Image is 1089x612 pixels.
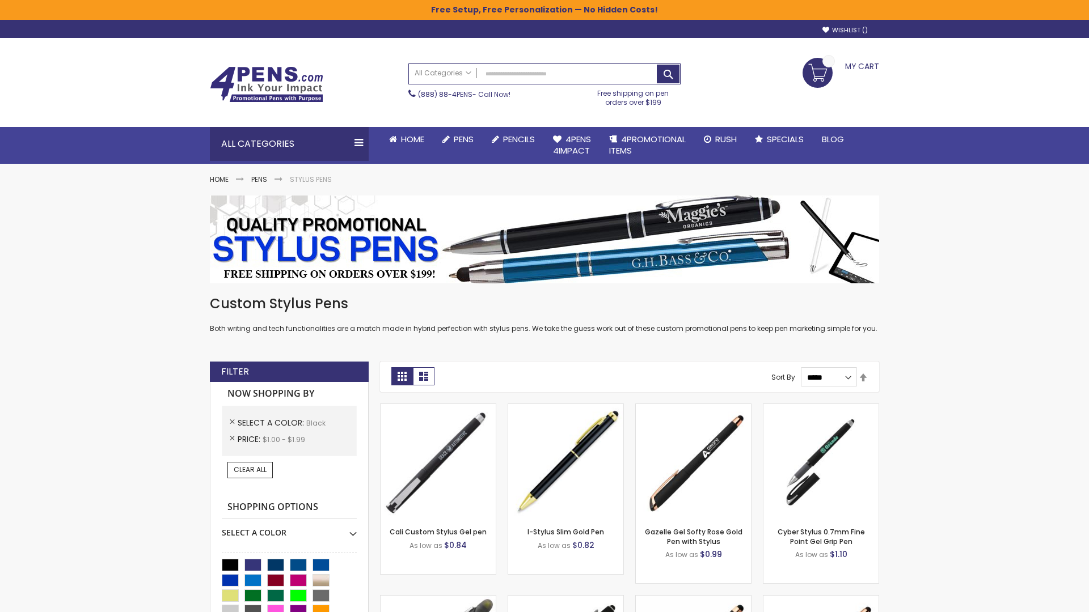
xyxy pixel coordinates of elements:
[415,69,471,78] span: All Categories
[306,418,326,428] span: Black
[251,175,267,184] a: Pens
[401,133,424,145] span: Home
[222,519,357,538] div: Select A Color
[822,133,844,145] span: Blog
[380,127,433,152] a: Home
[210,195,879,283] img: Stylus Pens
[222,495,357,520] strong: Shopping Options
[210,295,879,334] div: Both writing and tech functionalities are a match made in hybrid perfection with stylus pens. We ...
[767,133,804,145] span: Specials
[221,365,249,378] strong: Filter
[572,539,594,551] span: $0.82
[830,549,847,560] span: $1.10
[665,550,698,559] span: As low as
[263,435,305,444] span: $1.00 - $1.99
[483,127,544,152] a: Pencils
[715,133,737,145] span: Rush
[508,403,623,413] a: I-Stylus Slim Gold-Black
[454,133,474,145] span: Pens
[636,404,751,519] img: Gazelle Gel Softy Rose Gold Pen with Stylus-Black
[600,127,695,164] a: 4PROMOTIONALITEMS
[381,403,496,413] a: Cali Custom Stylus Gel pen-Black
[433,127,483,152] a: Pens
[210,66,323,103] img: 4Pens Custom Pens and Promotional Products
[645,527,742,546] a: Gazelle Gel Softy Rose Gold Pen with Stylus
[410,541,442,550] span: As low as
[763,404,879,519] img: Cyber Stylus 0.7mm Fine Point Gel Grip Pen-Black
[508,404,623,519] img: I-Stylus Slim Gold-Black
[381,595,496,605] a: Souvenir® Jalan Highlighter Stylus Pen Combo-Black
[609,133,686,156] span: 4PROMOTIONAL ITEMS
[763,403,879,413] a: Cyber Stylus 0.7mm Fine Point Gel Grip Pen-Black
[381,404,496,519] img: Cali Custom Stylus Gel pen-Black
[553,133,591,156] span: 4Pens 4impact
[746,127,813,152] a: Specials
[210,175,229,184] a: Home
[771,372,795,382] label: Sort By
[636,595,751,605] a: Islander Softy Rose Gold Gel Pen with Stylus-Black
[391,367,413,385] strong: Grid
[795,550,828,559] span: As low as
[390,527,487,537] a: Cali Custom Stylus Gel pen
[508,595,623,605] a: Custom Soft Touch® Metal Pens with Stylus-Black
[222,382,357,406] strong: Now Shopping by
[210,127,369,161] div: All Categories
[444,539,467,551] span: $0.84
[418,90,510,99] span: - Call Now!
[409,64,477,83] a: All Categories
[763,595,879,605] a: Gazelle Gel Softy Rose Gold Pen with Stylus - ColorJet-Black
[586,84,681,107] div: Free shipping on pen orders over $199
[418,90,472,99] a: (888) 88-4PENS
[822,26,868,35] a: Wishlist
[695,127,746,152] a: Rush
[813,127,853,152] a: Blog
[527,527,604,537] a: I-Stylus Slim Gold Pen
[636,403,751,413] a: Gazelle Gel Softy Rose Gold Pen with Stylus-Black
[544,127,600,164] a: 4Pens4impact
[503,133,535,145] span: Pencils
[290,175,332,184] strong: Stylus Pens
[238,417,306,428] span: Select A Color
[210,295,879,313] h1: Custom Stylus Pens
[238,433,263,445] span: Price
[538,541,571,550] span: As low as
[234,465,267,474] span: Clear All
[227,462,273,478] a: Clear All
[778,527,865,546] a: Cyber Stylus 0.7mm Fine Point Gel Grip Pen
[700,549,722,560] span: $0.99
